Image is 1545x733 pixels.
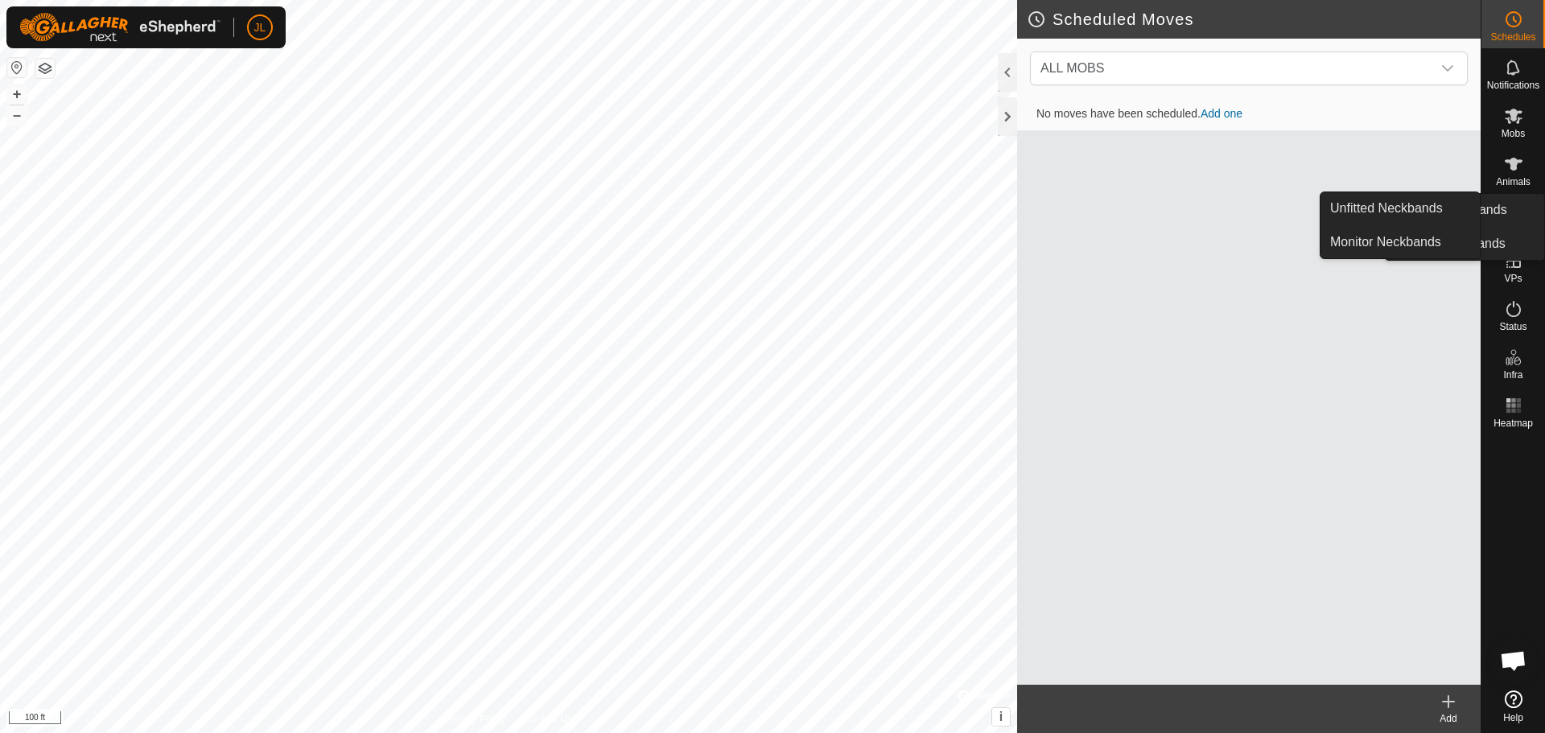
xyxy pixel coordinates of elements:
[1024,107,1255,120] span: No moves have been scheduled.
[1320,192,1480,224] a: Unfitted Neckbands
[1493,418,1533,428] span: Heatmap
[445,712,505,727] a: Privacy Policy
[1432,52,1464,84] div: dropdown trigger
[1504,274,1522,283] span: VPs
[992,708,1010,726] button: i
[19,13,220,42] img: Gallagher Logo
[1034,52,1432,84] span: ALL MOBS
[1502,129,1525,138] span: Mobs
[1487,80,1539,90] span: Notifications
[1499,322,1526,331] span: Status
[1040,61,1104,75] span: ALL MOBS
[1481,684,1545,729] a: Help
[1330,233,1441,252] span: Monitor Neckbands
[1330,199,1443,218] span: Unfitted Neckbands
[1201,107,1242,120] a: Add one
[7,58,27,77] button: Reset Map
[1503,370,1522,380] span: Infra
[999,710,1003,723] span: i
[1027,10,1481,29] h2: Scheduled Moves
[7,84,27,104] button: +
[1489,636,1538,685] a: Open chat
[7,105,27,125] button: –
[1416,711,1481,726] div: Add
[1496,177,1531,187] span: Animals
[1320,226,1480,258] a: Monitor Neckbands
[254,19,266,36] span: JL
[1490,32,1535,42] span: Schedules
[35,59,55,78] button: Map Layers
[525,712,572,727] a: Contact Us
[1503,713,1523,723] span: Help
